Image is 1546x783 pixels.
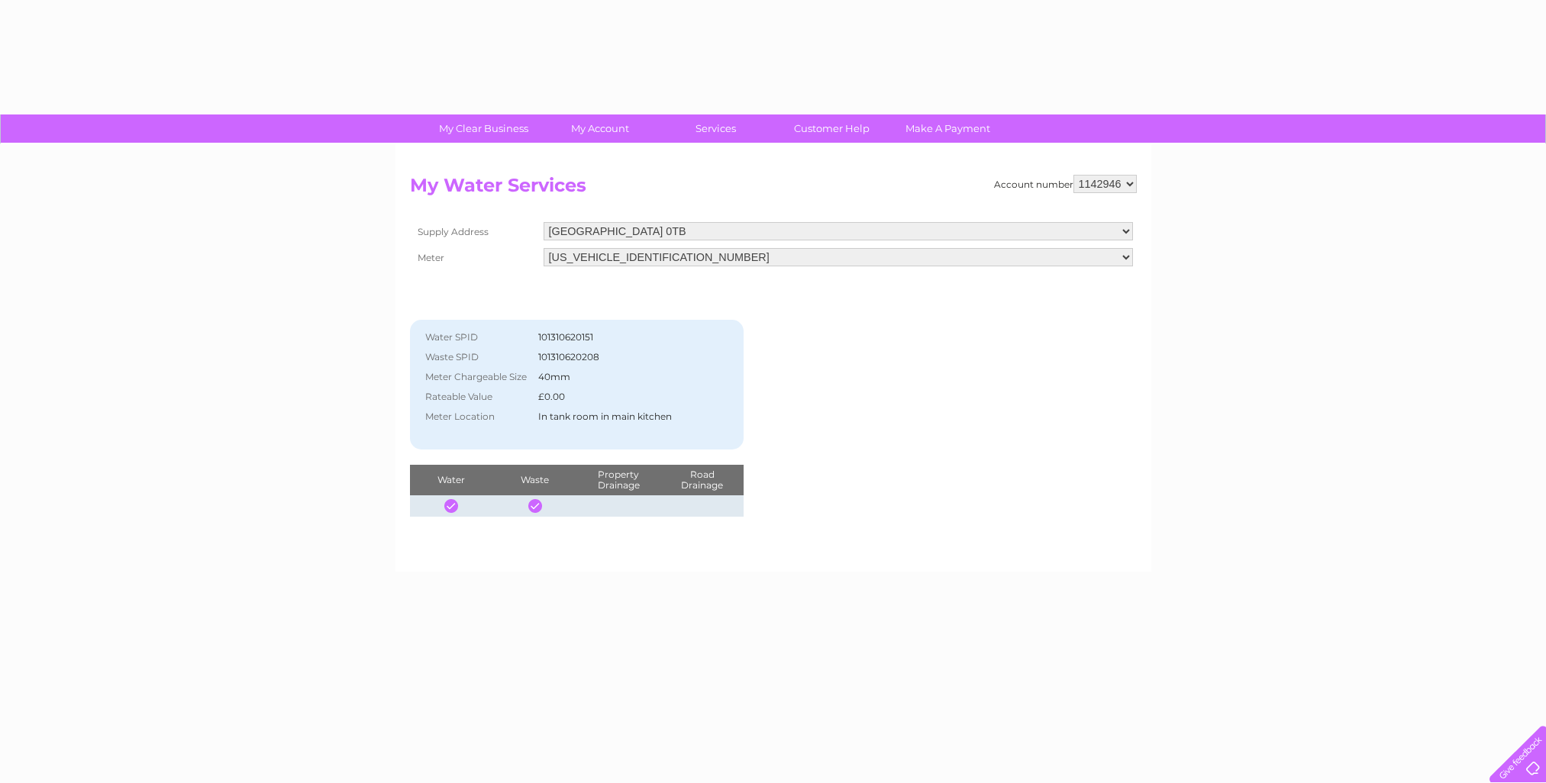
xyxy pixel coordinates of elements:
[421,114,547,143] a: My Clear Business
[410,175,1137,204] h2: My Water Services
[885,114,1011,143] a: Make A Payment
[418,327,534,347] th: Water SPID
[410,465,493,495] th: Water
[660,465,744,495] th: Road Drainage
[653,114,779,143] a: Services
[534,387,710,407] td: £0.00
[576,465,660,495] th: Property Drainage
[994,175,1137,193] div: Account number
[418,347,534,367] th: Waste SPID
[534,347,710,367] td: 101310620208
[537,114,663,143] a: My Account
[769,114,895,143] a: Customer Help
[534,367,710,387] td: 40mm
[493,465,576,495] th: Waste
[534,407,710,427] td: In tank room in main kitchen
[418,387,534,407] th: Rateable Value
[410,218,540,244] th: Supply Address
[418,407,534,427] th: Meter Location
[534,327,710,347] td: 101310620151
[418,367,534,387] th: Meter Chargeable Size
[410,244,540,270] th: Meter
